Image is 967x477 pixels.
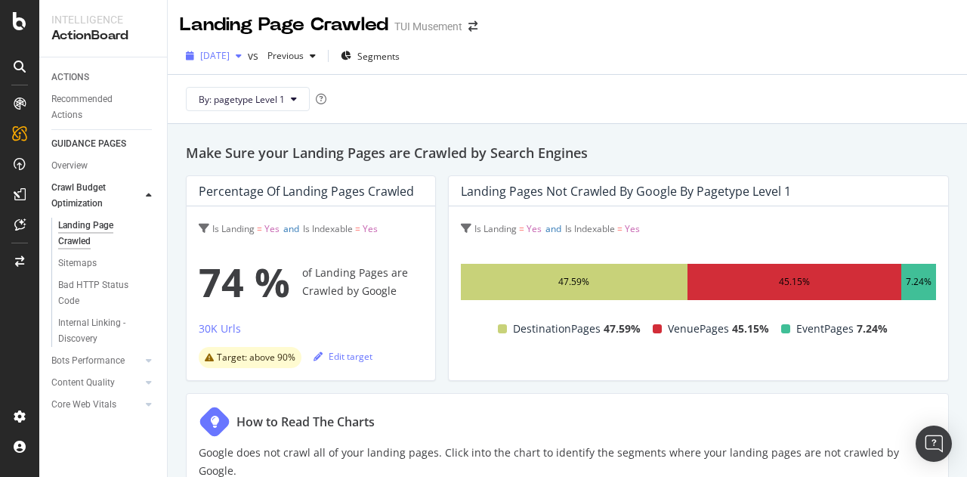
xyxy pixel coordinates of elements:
[261,49,304,62] span: Previous
[51,27,155,45] div: ActionBoard
[303,222,353,235] span: Is Indexable
[58,315,156,347] a: Internal Linking - Discovery
[200,49,230,62] span: 2025 Aug. 24th
[604,320,641,338] span: 47.59%
[668,320,729,338] span: VenuePages
[283,222,299,235] span: and
[199,184,414,199] div: Percentage of Landing Pages Crawled
[58,315,144,347] div: Internal Linking - Discovery
[558,273,589,291] div: 47.59%
[355,222,360,235] span: =
[58,277,143,309] div: Bad HTTP Status Code
[732,320,769,338] span: 45.15%
[51,353,141,369] a: Bots Performance
[527,222,542,235] span: Yes
[51,91,142,123] div: Recommended Actions
[51,397,116,413] div: Core Web Vitals
[779,273,810,291] div: 45.15%
[199,320,241,344] button: 30K Urls
[58,277,156,309] a: Bad HTTP Status Code
[474,222,517,235] span: Is Landing
[906,273,931,291] div: 7.24%
[363,222,378,235] span: Yes
[199,252,423,312] div: of Landing Pages are Crawled by Google
[335,44,406,68] button: Segments
[51,180,130,212] div: Crawl Budget Optimization
[513,320,601,338] span: DestinationPages
[357,50,400,63] span: Segments
[51,158,156,174] a: Overview
[264,222,280,235] span: Yes
[236,413,375,431] div: How to Read The Charts
[248,48,261,63] span: vs
[51,91,156,123] a: Recommended Actions
[617,222,623,235] span: =
[51,70,89,85] div: ACTIONS
[394,19,462,34] div: TUI Musement
[261,44,322,68] button: Previous
[51,397,141,413] a: Core Web Vitals
[199,321,241,336] div: 30K Urls
[51,375,115,391] div: Content Quality
[796,320,854,338] span: EventPages
[180,44,248,68] button: [DATE]
[199,93,285,106] span: By: pagetype Level 1
[58,256,156,271] a: Sitemaps
[180,12,388,38] div: Landing Page Crawled
[51,12,155,27] div: Intelligence
[565,222,615,235] span: Is Indexable
[625,222,640,235] span: Yes
[217,353,295,362] span: Target: above 90%
[58,218,142,249] div: Landing Page Crawled
[545,222,561,235] span: and
[199,252,290,312] span: 74 %
[857,320,888,338] span: 7.24%
[51,136,126,152] div: GUIDANCE PAGES
[461,184,791,199] div: Landing Pages not Crawled by Google by pagetype Level 1
[58,218,156,249] a: Landing Page Crawled
[51,180,141,212] a: Crawl Budget Optimization
[314,350,372,363] div: Edit target
[212,222,255,235] span: Is Landing
[257,222,262,235] span: =
[51,158,88,174] div: Overview
[51,70,156,85] a: ACTIONS
[199,347,301,368] div: warning label
[314,344,372,368] button: Edit target
[58,256,97,271] div: Sitemaps
[51,353,125,369] div: Bots Performance
[186,87,310,111] button: By: pagetype Level 1
[916,426,952,462] div: Open Intercom Messenger
[468,21,477,32] div: arrow-right-arrow-left
[186,142,949,163] h2: Make Sure your Landing Pages are Crawled by Search Engines
[519,222,524,235] span: =
[51,136,156,152] a: GUIDANCE PAGES
[51,375,141,391] a: Content Quality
